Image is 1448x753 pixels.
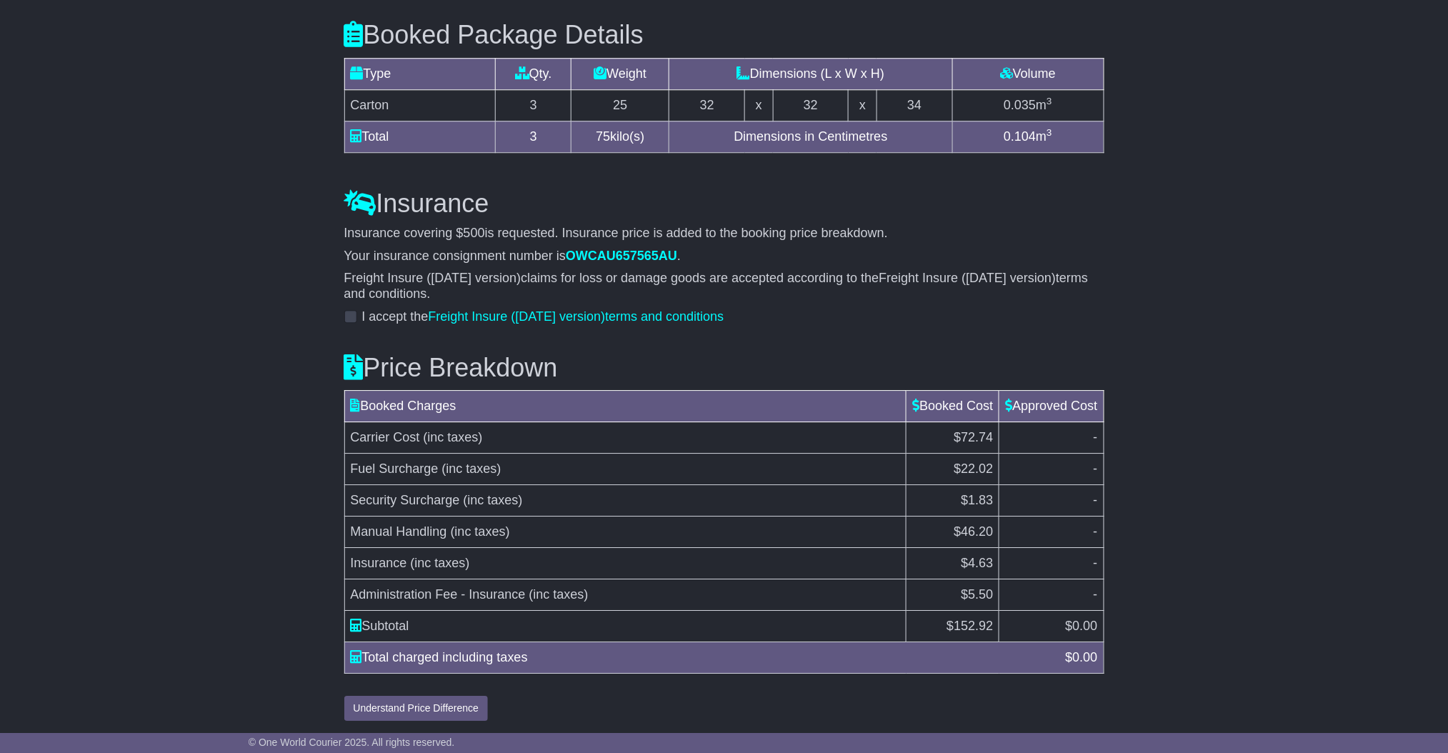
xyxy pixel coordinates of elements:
[952,89,1104,121] td: m
[907,611,999,642] td: $
[1004,98,1036,112] span: 0.035
[344,121,496,152] td: Total
[961,556,993,570] span: $4.63
[344,89,496,121] td: Carton
[669,121,952,152] td: Dimensions in Centimetres
[344,58,496,89] td: Type
[424,430,483,444] span: (inc taxes)
[1047,127,1052,138] sup: 3
[344,391,907,422] td: Booked Charges
[1094,430,1098,444] span: -
[907,391,999,422] td: Booked Cost
[451,524,510,539] span: (inc taxes)
[571,58,669,89] td: Weight
[954,430,993,444] span: $72.74
[344,226,1104,241] p: Insurance covering $ is requested. Insurance price is added to the booking price breakdown.
[464,226,485,240] span: 500
[571,89,669,121] td: 25
[952,121,1104,152] td: m
[344,21,1104,49] h3: Booked Package Details
[954,524,993,539] span: $46.20
[344,249,1104,264] p: Your insurance consignment number is .
[879,271,1057,285] span: Freight Insure ([DATE] version)
[496,89,571,121] td: 3
[442,462,501,476] span: (inc taxes)
[351,493,460,507] span: Security Surcharge
[351,524,447,539] span: Manual Handling
[849,89,877,121] td: x
[1047,96,1052,106] sup: 3
[344,271,1104,301] p: claims for loss or damage goods are accepted according to the terms and conditions.
[1094,524,1098,539] span: -
[1072,619,1097,633] span: 0.00
[344,354,1104,382] h3: Price Breakdown
[1094,462,1098,476] span: -
[1058,648,1104,667] div: $
[773,89,849,121] td: 32
[571,121,669,152] td: kilo(s)
[344,648,1059,667] div: Total charged including taxes
[952,58,1104,89] td: Volume
[961,493,993,507] span: $1.83
[351,430,420,444] span: Carrier Cost
[351,587,526,602] span: Administration Fee - Insurance
[344,189,1104,218] h3: Insurance
[1072,650,1097,664] span: 0.00
[566,249,677,263] span: OWCAU657565AU
[429,309,606,324] span: Freight Insure ([DATE] version)
[344,271,521,285] span: Freight Insure ([DATE] version)
[496,58,571,89] td: Qty.
[596,129,610,144] span: 75
[351,462,439,476] span: Fuel Surcharge
[961,587,993,602] span: $5.50
[529,587,589,602] span: (inc taxes)
[362,309,724,325] label: I accept the
[745,89,773,121] td: x
[249,737,455,748] span: © One World Courier 2025. All rights reserved.
[954,619,993,633] span: 152.92
[1094,493,1098,507] span: -
[344,611,907,642] td: Subtotal
[429,309,724,324] a: Freight Insure ([DATE] version)terms and conditions
[464,493,523,507] span: (inc taxes)
[351,556,407,570] span: Insurance
[344,696,489,721] button: Understand Price Difference
[1094,587,1098,602] span: -
[954,462,993,476] span: $22.02
[669,58,952,89] td: Dimensions (L x W x H)
[877,89,952,121] td: 34
[999,611,1104,642] td: $
[1004,129,1036,144] span: 0.104
[411,556,470,570] span: (inc taxes)
[999,391,1104,422] td: Approved Cost
[1094,556,1098,570] span: -
[669,89,745,121] td: 32
[496,121,571,152] td: 3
